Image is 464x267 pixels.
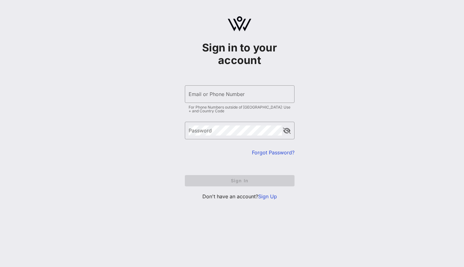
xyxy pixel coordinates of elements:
div: For Phone Numbers outside of [GEOGRAPHIC_DATA]: Use + and Country Code [189,105,291,113]
a: Sign Up [258,193,277,200]
p: Don't have an account? [185,193,295,200]
button: append icon [283,128,291,134]
h1: Sign in to your account [185,41,295,67]
img: logo.svg [228,16,251,31]
a: Forgot Password? [252,149,295,156]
